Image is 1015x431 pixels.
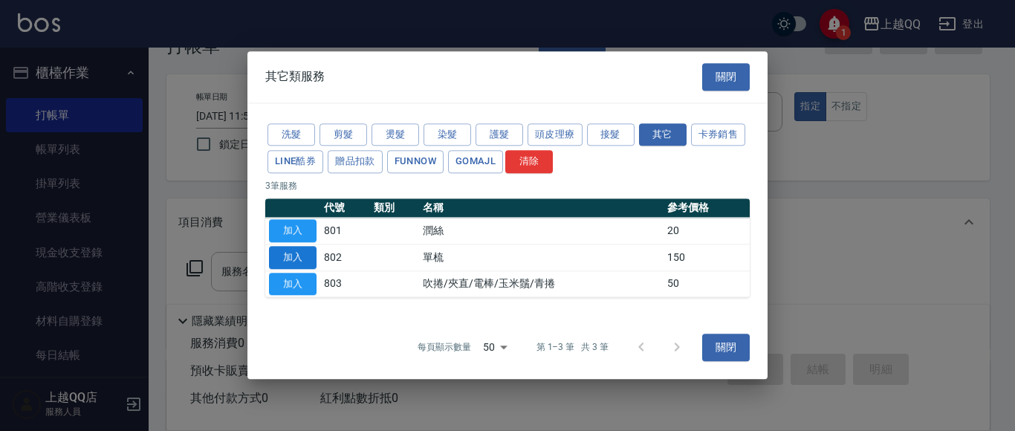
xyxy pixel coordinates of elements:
[664,244,750,271] td: 150
[265,70,325,85] span: 其它類服務
[419,198,664,218] th: 名稱
[269,273,317,296] button: 加入
[320,270,370,297] td: 803
[691,123,746,146] button: 卡券銷售
[639,123,687,146] button: 其它
[424,123,471,146] button: 染髮
[320,244,370,271] td: 802
[528,123,583,146] button: 頭皮理療
[419,270,664,297] td: 吹捲/夾直/電棒/玉米鬚/青捲
[370,198,420,218] th: 類別
[267,123,315,146] button: 洗髮
[387,151,444,174] button: FUNNOW
[536,341,609,354] p: 第 1–3 筆 共 3 筆
[664,198,750,218] th: 參考價格
[320,198,370,218] th: 代號
[269,246,317,269] button: 加入
[664,218,750,244] td: 20
[328,151,383,174] button: 贈品扣款
[269,219,317,242] button: 加入
[505,151,553,174] button: 清除
[372,123,419,146] button: 燙髮
[418,341,471,354] p: 每頁顯示數量
[267,151,323,174] button: LINE酷券
[320,123,367,146] button: 剪髮
[476,123,523,146] button: 護髮
[664,270,750,297] td: 50
[702,334,750,361] button: 關閉
[448,151,503,174] button: GOMAJL
[419,244,664,271] td: 單梳
[419,218,664,244] td: 潤絲
[702,63,750,91] button: 關閉
[477,328,513,368] div: 50
[320,218,370,244] td: 801
[265,179,750,192] p: 3 筆服務
[587,123,635,146] button: 接髮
